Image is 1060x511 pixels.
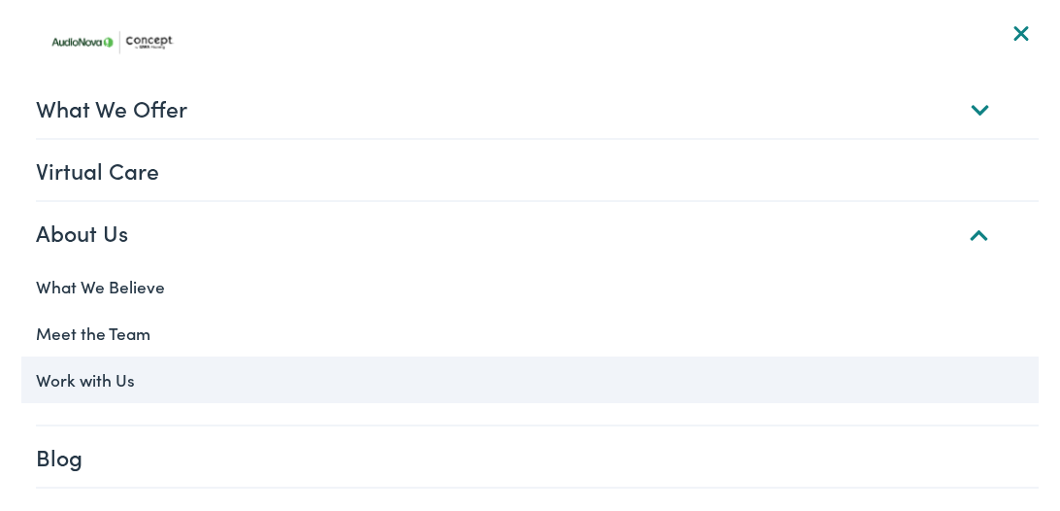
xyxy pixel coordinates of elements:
a: Meet the Team [21,310,1039,357]
a: Blog [36,426,1039,487]
a: What We Believe [21,263,1039,310]
a: Work with Us [21,357,1039,403]
a: What We Offer [36,78,1039,138]
a: About Us [36,202,1039,262]
a: Virtual Care [36,140,1039,200]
